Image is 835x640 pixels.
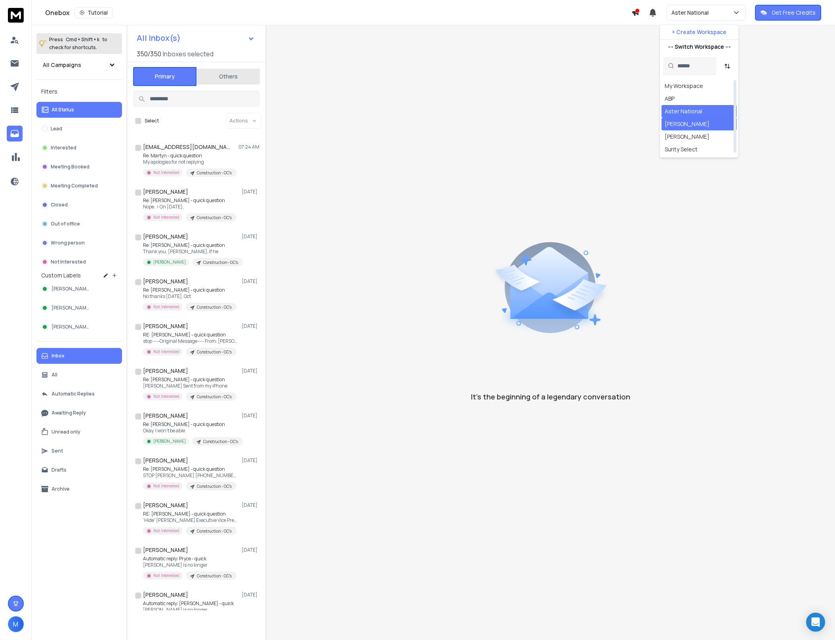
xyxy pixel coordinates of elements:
h1: [PERSON_NAME] [143,501,188,509]
p: Construction - GC's [203,439,238,445]
button: Awaiting Reply [36,405,122,421]
h1: [PERSON_NAME] [143,277,188,285]
button: All [36,367,122,383]
div: Onebox [45,7,631,18]
button: Meeting Completed [36,178,122,194]
div: ABP [665,95,675,103]
p: Press to check for shortcuts. [49,36,107,52]
p: All Status [51,107,74,113]
button: Archive [36,481,122,497]
p: Not Interested [51,259,86,265]
p: Construction - GC's [197,349,232,355]
p: Not Interested [153,304,179,310]
p: [DATE] [242,323,259,329]
p: Re: [PERSON_NAME] - quick question [143,242,238,248]
h1: [PERSON_NAME] [143,546,188,554]
p: Sent [51,448,63,454]
p: RE: [PERSON_NAME] - quick question [143,511,238,517]
button: All Inbox(s) [130,30,261,46]
h1: [PERSON_NAME] [143,188,188,196]
p: Re: [PERSON_NAME] - quick question [143,466,238,472]
p: Re: [PERSON_NAME] - quick question [143,421,238,428]
button: Interested [36,140,122,156]
button: M [8,616,24,632]
button: Unread only [36,424,122,440]
p: Archive [51,486,70,492]
p: stop -----Original Message----- From: [PERSON_NAME] [143,338,238,344]
p: [DATE] [242,502,259,508]
button: All Status [36,102,122,118]
p: Construction - GC's [197,528,232,534]
p: Closed [51,202,68,208]
p: Construction - GC's [197,394,232,400]
p: Nope. > On [DATE], [143,204,236,210]
button: [PERSON_NAME] [36,300,122,316]
label: Select [145,118,159,124]
button: Out of office [36,216,122,232]
p: Re: [PERSON_NAME] - quick question [143,287,236,293]
button: Primary [133,67,196,86]
span: [PERSON_NAME] [51,305,91,311]
h3: Filters [36,86,122,97]
p: [DATE] [242,592,259,598]
p: Thank you, [PERSON_NAME], If he [143,248,238,255]
p: Construction - GC's [197,215,232,221]
p: All [51,372,57,378]
p: Re: Martyn - quick question [143,153,236,159]
button: Not Interested [36,254,122,270]
button: Get Free Credits [755,5,821,21]
button: Others [196,68,260,85]
button: Wrong person [36,235,122,251]
p: It’s the beginning of a legendary conversation [471,391,630,402]
h1: All Inbox(s) [137,34,181,42]
h1: [PERSON_NAME] [143,457,188,464]
p: + Create Workspace [672,28,726,36]
p: Automatic reply: Pryce - quick [143,556,236,562]
button: Drafts [36,462,122,478]
p: Not Interested [153,349,179,355]
p: [DATE] [242,368,259,374]
p: Aster National [671,9,712,17]
p: [DATE] [242,457,259,464]
p: 07:24 AM [238,144,259,150]
h1: All Campaigns [43,61,81,69]
p: My apologies for not replying [143,159,236,165]
p: Not Interested [153,394,179,399]
p: [PERSON_NAME] is no longer [143,562,236,568]
p: Meeting Booked [51,164,90,170]
p: Construction - GC's [197,573,232,579]
p: Drafts [51,467,67,473]
p: Wrong person [51,240,85,246]
p: Not Interested [153,214,179,220]
p: Unread only [51,429,80,435]
p: Lead [51,126,62,132]
button: Sent [36,443,122,459]
p: Not Interested [153,170,179,176]
button: Automatic Replies [36,386,122,402]
p: [DATE] [242,278,259,285]
button: [PERSON_NAME] [36,319,122,335]
p: Automatic Replies [51,391,95,397]
p: Automatic reply: [PERSON_NAME] - quick [143,600,236,607]
p: Inbox [51,353,65,359]
p: Out of office [51,221,80,227]
p: [DATE] [242,413,259,419]
span: [PERSON_NAME] [51,324,91,330]
div: Aster National [665,107,702,115]
p: Okay. I won’t be able [143,428,238,434]
h1: [EMAIL_ADDRESS][DOMAIN_NAME] [143,143,230,151]
button: [PERSON_NAME] [36,281,122,297]
h1: [PERSON_NAME] [143,591,188,599]
p: Meeting Completed [51,183,98,189]
span: [PERSON_NAME] [51,286,91,292]
p: Construction - GC's [197,304,232,310]
div: [PERSON_NAME] [665,133,709,141]
div: Open Intercom Messenger [806,613,825,632]
p: [PERSON_NAME] Sent from my iPhone [143,383,236,389]
button: + Create Workspace [660,25,738,39]
p: No thanks [DATE], Oct [143,293,236,300]
p: Awaiting Reply [51,410,86,416]
p: Construction - GC's [197,483,232,489]
p: [PERSON_NAME] [153,438,186,444]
